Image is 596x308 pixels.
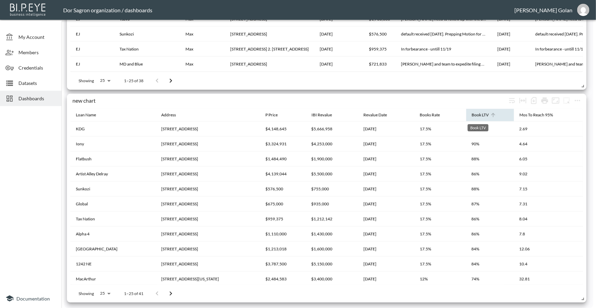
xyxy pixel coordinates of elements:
th: Tax Nation [114,42,180,57]
div: Print [539,95,550,106]
img: bipeye-logo [9,2,48,17]
th: 90% [466,136,514,151]
th: Max [180,57,225,72]
th: $2,484,583 [260,272,306,287]
th: 17.5% [414,181,466,196]
div: Address [161,111,176,119]
span: Documentation [16,296,50,302]
p: Showing [79,78,94,84]
th: EJ [70,42,114,57]
th: 2025-03-04 [314,57,363,72]
img: b60eb1e829f882aa23219c725e57e04d [577,4,590,16]
th: 8.04 [514,211,583,226]
th: 8/1/25 [358,241,414,256]
th: 10544 Cypress Lakes Preserve Dr, Lake Worth, FL 33449 [156,181,260,196]
th: 10.4 [514,256,583,272]
th: 8/1/25 [358,256,414,272]
th: EJ [70,57,114,72]
th: 8/15/2025 [492,42,530,57]
th: 6.05 [514,151,583,166]
th: 216-224 NE 4th St, Delray Beach FL 33444 [156,166,260,181]
button: more [561,95,572,106]
th: $1,213,018 [260,241,306,256]
div: Revalue Date [363,111,387,119]
th: 8/15/2025 [492,27,530,42]
span: Attach chart to a group [561,97,572,103]
th: $1,600,000 [306,241,358,256]
span: Dashboards [18,95,56,102]
th: Max [180,27,225,42]
th: 1000 W Island Blvd Ph 9, Aventura, FL 33160 [156,226,260,241]
th: 7248 Sandgrace Lane Lake Worth, FL 33463 [156,196,260,211]
span: Chart settings [572,95,583,106]
th: Sunkozi [114,27,180,42]
p: 1–25 of 41 [124,291,143,296]
th: 7.8 [514,226,583,241]
th: 12% [414,272,466,287]
div: Toggle table layout between fixed and auto (default: auto) [517,95,528,106]
th: $755,000 [306,181,358,196]
span: My Account [18,33,56,41]
th: Flatbush [70,151,156,166]
div: Mos To Reach 95% [519,111,553,119]
th: $675,000 [260,196,306,211]
th: 851 NE 1st Ave, Unit 5211, Miami, FL 33130 [156,136,260,151]
th: 475 Brickell Ave APT 4107, Miami, FL 33131 [225,57,314,72]
th: 7.15 [514,181,583,196]
th: 17.5% [414,151,466,166]
th: $4,139,044 [260,166,306,181]
th: 88% [466,151,514,166]
div: Book LTV [472,111,489,119]
div: Dor Sagron organization / dashboards [63,7,514,13]
th: 8/1/25 [358,196,414,211]
th: $1,212,142 [306,211,358,226]
th: 74% [466,272,514,287]
th: $5,500,000 [306,166,358,181]
div: Wrap text [507,95,517,106]
th: 1242 NE 81st Ter, Miami, FL 33138 [156,256,260,272]
th: 510 NE 155th Ter, Miami, FL 33162 [156,211,260,226]
th: 07/08/2025 [358,272,414,287]
th: 2024-09-24 [314,27,363,42]
th: 17.5% [414,136,466,151]
th: Global [70,196,156,211]
th: 88% [466,181,514,196]
th: 7.31 [514,196,583,211]
th: 92% [466,121,514,136]
th: Max [180,42,225,57]
span: Loan Name [76,111,105,119]
th: $959,375 [260,211,306,226]
th: Iony [70,136,156,151]
button: Fullscreen [550,95,561,106]
span: Books Rate [420,111,449,119]
th: Tax Nation [70,211,156,226]
th: 1242 NE [70,256,156,272]
div: Number of rows selected for download: 41 [528,95,539,106]
th: $1,430,000 [306,226,358,241]
th: $959,375 [363,42,396,57]
th: 86% [466,166,514,181]
div: Books Rate [420,111,440,119]
th: 2025-01-27 [314,42,363,57]
th: 8/1/25 [358,181,414,196]
span: Mos To Reach 95% [519,111,562,119]
div: IBI Revalue [311,111,332,119]
th: $5,666,958 [306,121,358,136]
th: 17.5% [414,196,466,211]
th: Artist Alley Delray [70,166,156,181]
th: 10544 Cypress Lakes Preserve Dr, Lake Worth, FL 33449 [225,27,314,42]
th: 731 Flatbush Ave, Brooklyn, NY 11226 [156,151,260,166]
th: 84% [466,241,514,256]
th: In forbearance - untill 11/19 [396,42,492,57]
th: default received yesterday. Prepping Motion for final judgment [396,27,492,42]
th: 8/1/25 [358,121,414,136]
div: 25 [97,76,113,85]
button: more [572,95,583,106]
th: 17.5% [414,211,466,226]
span: Book LTV [472,111,498,119]
span: Address [161,111,185,119]
button: Go to next page [164,74,178,88]
th: 86% [466,211,514,226]
span: Revalue Date [363,111,396,119]
th: 8/1/25 [358,136,414,151]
